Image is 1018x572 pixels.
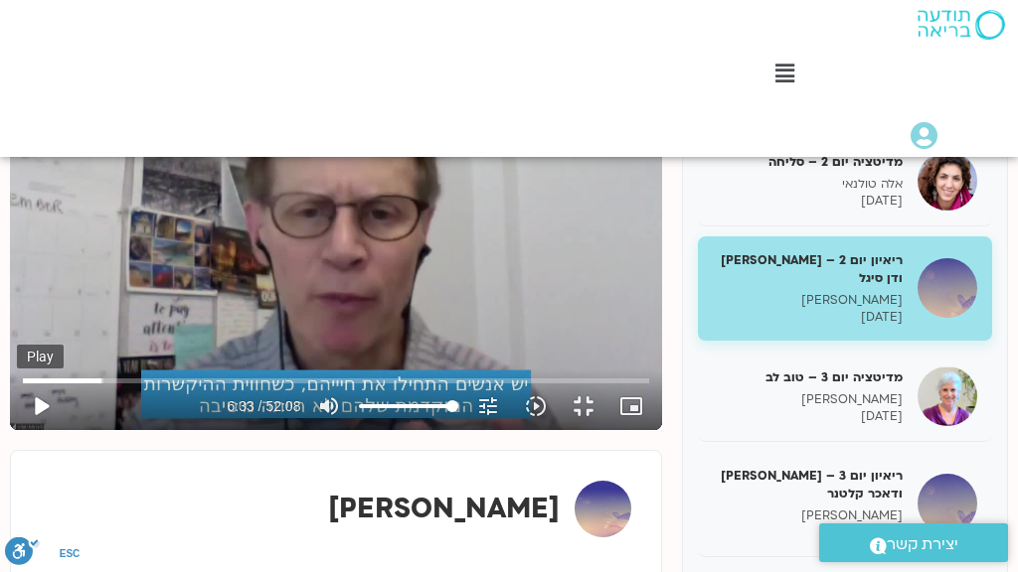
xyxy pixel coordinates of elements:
[713,153,903,171] h5: מדיטציה יום 2 – סליחה
[713,251,903,287] h5: ריאיון יום 2 – [PERSON_NAME] ודן סיגל
[713,368,903,386] h5: מדיטציה יום 3 – טוב לב
[918,366,977,426] img: מדיטציה יום 3 – טוב לב
[918,10,1005,40] img: תודעה בריאה
[713,292,903,309] p: [PERSON_NAME]
[819,523,1008,562] a: יצירת קשר
[575,481,631,537] img: טארה בראך
[713,193,903,210] p: [DATE]
[713,524,903,541] p: [DATE]
[713,309,903,326] p: [DATE]
[713,391,903,408] p: [PERSON_NAME]
[713,467,903,502] h5: ריאיון יום 3 – [PERSON_NAME] ודאכר קלטנר
[328,490,560,527] strong: [PERSON_NAME]
[713,176,903,193] p: אלה טולנאי
[918,258,977,318] img: ריאיון יום 2 – טארה בראך ודן סיגל
[887,531,958,558] span: יצירת קשר
[918,474,977,533] img: ריאיון יום 3 – טארה בראך ודאכר קלטנר
[713,408,903,425] p: [DATE]
[918,151,977,211] img: מדיטציה יום 2 – סליחה
[713,507,903,524] p: [PERSON_NAME]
